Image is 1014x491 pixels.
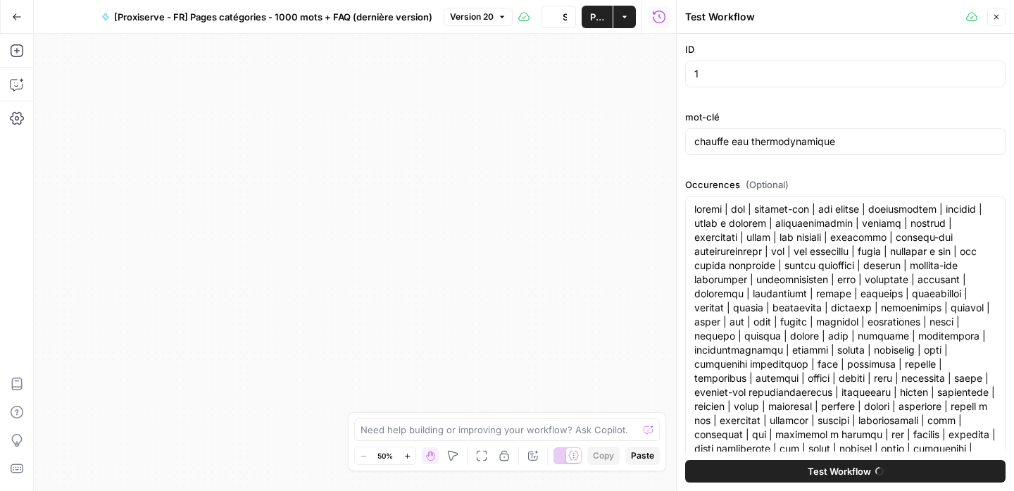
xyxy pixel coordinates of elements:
[631,449,654,462] span: Paste
[685,110,1006,124] label: mot-clé
[590,10,604,24] span: Publish
[93,6,441,28] button: [Proxiserve - FR] Pages catégories - 1000 mots + FAQ (dernière version)
[377,450,393,461] span: 50%
[450,11,494,23] span: Version 20
[114,10,432,24] span: [Proxiserve - FR] Pages catégories - 1000 mots + FAQ (dernière version)
[593,449,614,462] span: Copy
[625,447,660,465] button: Paste
[563,10,567,24] span: Stop Run
[685,460,1006,483] button: Test Workflow
[541,6,576,28] button: Stop Run
[685,178,1006,192] label: Occurences
[746,178,789,192] span: (Optional)
[444,8,513,26] button: Version 20
[582,6,613,28] button: Publish
[808,464,871,478] span: Test Workflow
[587,447,620,465] button: Copy
[685,42,1006,56] label: ID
